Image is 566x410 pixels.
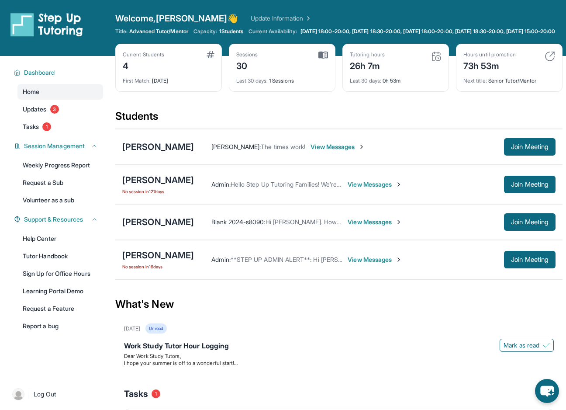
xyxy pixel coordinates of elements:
div: Unread [145,323,166,334]
div: Work Study Tutor Hour Logging [124,341,554,353]
a: Volunteer as a sub [17,192,103,208]
span: [PERSON_NAME] : [211,143,261,150]
span: Welcome, [PERSON_NAME] 👋 [115,12,238,24]
img: card [207,51,214,58]
div: 4 [123,58,164,72]
img: Chevron-Right [395,256,402,263]
span: Title: [115,28,128,35]
span: First Match : [123,77,151,84]
div: Hours until promotion [463,51,516,58]
span: Updates [23,105,47,114]
a: Updates3 [17,101,103,117]
span: View Messages [348,255,402,264]
div: [DATE] [124,325,140,332]
a: Help Center [17,231,103,247]
button: Support & Resources [21,215,98,224]
span: View Messages [348,180,402,189]
span: Tasks [124,388,148,400]
a: Home [17,84,103,100]
div: Current Students [123,51,164,58]
span: View Messages [311,142,365,151]
span: Admin : [211,181,230,188]
div: Tutoring hours [350,51,385,58]
img: card [318,51,328,59]
span: No session in 127 days [122,188,194,195]
span: Join Meeting [511,257,549,262]
span: Last 30 days : [236,77,268,84]
div: Students [115,109,563,129]
a: [DATE] 18:00-20:00, [DATE] 18:30-20:00, [DATE] 18:00-20:00, [DATE] 18:30-20:00, [DATE] 15:00-20:00 [299,28,557,35]
a: Weekly Progress Report [17,157,103,173]
span: 1 Students [219,28,244,35]
div: [PERSON_NAME] [122,141,194,153]
span: Dashboard [24,68,55,77]
span: 1 [42,122,51,131]
button: Session Management [21,142,98,150]
span: View Messages [348,218,402,226]
div: Sessions [236,51,258,58]
span: Dear Work Study Tutors, [124,353,181,359]
span: Log Out [34,390,56,399]
span: Next title : [463,77,487,84]
span: Join Meeting [511,182,549,187]
button: Mark as read [500,339,554,352]
img: logo [10,12,83,37]
div: What's New [115,285,563,323]
span: I hope your summer is off to a wonderful start! [124,360,238,366]
div: 73h 53m [463,58,516,72]
button: Join Meeting [504,213,556,231]
img: Chevron-Right [395,219,402,226]
img: user-img [12,388,24,400]
a: Tutor Handbook [17,248,103,264]
span: Session Management [24,142,85,150]
div: Senior Tutor/Mentor [463,72,555,84]
div: [PERSON_NAME] [122,174,194,186]
span: 1 [152,389,160,398]
button: Join Meeting [504,138,556,156]
img: Chevron-Right [358,143,365,150]
a: Learning Portal Demo [17,283,103,299]
span: [DATE] 18:00-20:00, [DATE] 18:30-20:00, [DATE] 18:00-20:00, [DATE] 18:30-20:00, [DATE] 15:00-20:00 [300,28,556,35]
button: Dashboard [21,68,98,77]
div: 0h 53m [350,72,442,84]
span: Last 30 days : [350,77,381,84]
span: The times work! [261,143,305,150]
a: Report a bug [17,318,103,334]
div: 1 Sessions [236,72,328,84]
img: card [431,51,442,62]
div: [DATE] [123,72,214,84]
span: Tasks [23,122,39,131]
span: Hi [PERSON_NAME]. How are you? Could you please send me the zoom link? [266,218,480,226]
a: Tasks1 [17,119,103,135]
img: Chevron-Right [395,181,402,188]
span: Join Meeting [511,219,549,225]
div: 26h 7m [350,58,385,72]
span: Blank 2024-s8090 : [211,218,265,226]
span: No session in 16 days [122,263,194,270]
div: [PERSON_NAME] [122,249,194,261]
div: 30 [236,58,258,72]
a: Update Information [251,14,312,23]
img: Mark as read [543,342,550,349]
button: Join Meeting [504,251,556,268]
span: Home [23,87,39,96]
button: chat-button [535,379,559,403]
a: Request a Sub [17,175,103,191]
span: Capacity: [193,28,217,35]
span: | [28,389,30,400]
a: |Log Out [9,385,103,404]
span: Admin : [211,256,230,263]
span: Advanced Tutor/Mentor [129,28,188,35]
button: Join Meeting [504,176,556,193]
img: card [545,51,555,62]
span: 3 [50,105,59,114]
a: Request a Feature [17,301,103,316]
span: Join Meeting [511,144,549,149]
a: Sign Up for Office Hours [17,266,103,281]
img: Chevron Right [303,14,312,23]
div: [PERSON_NAME] [122,216,194,228]
span: Mark as read [504,341,539,350]
span: Current Availability: [248,28,297,35]
span: Support & Resources [24,215,83,224]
